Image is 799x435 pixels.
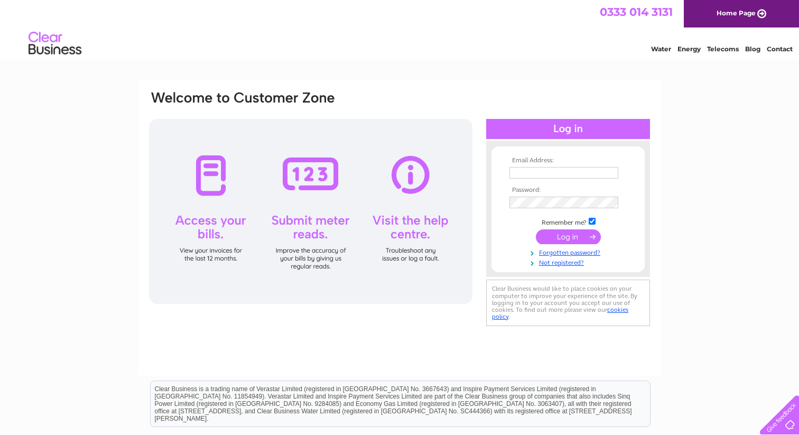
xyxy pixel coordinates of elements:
[536,229,601,244] input: Submit
[745,45,760,53] a: Blog
[767,45,793,53] a: Contact
[707,45,739,53] a: Telecoms
[509,257,629,267] a: Not registered?
[507,187,629,194] th: Password:
[651,45,671,53] a: Water
[509,247,629,257] a: Forgotten password?
[507,216,629,227] td: Remember me?
[28,27,82,60] img: logo.png
[486,280,650,326] div: Clear Business would like to place cookies on your computer to improve your experience of the sit...
[507,157,629,164] th: Email Address:
[151,6,650,51] div: Clear Business is a trading name of Verastar Limited (registered in [GEOGRAPHIC_DATA] No. 3667643...
[677,45,701,53] a: Energy
[600,5,673,18] a: 0333 014 3131
[492,306,628,320] a: cookies policy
